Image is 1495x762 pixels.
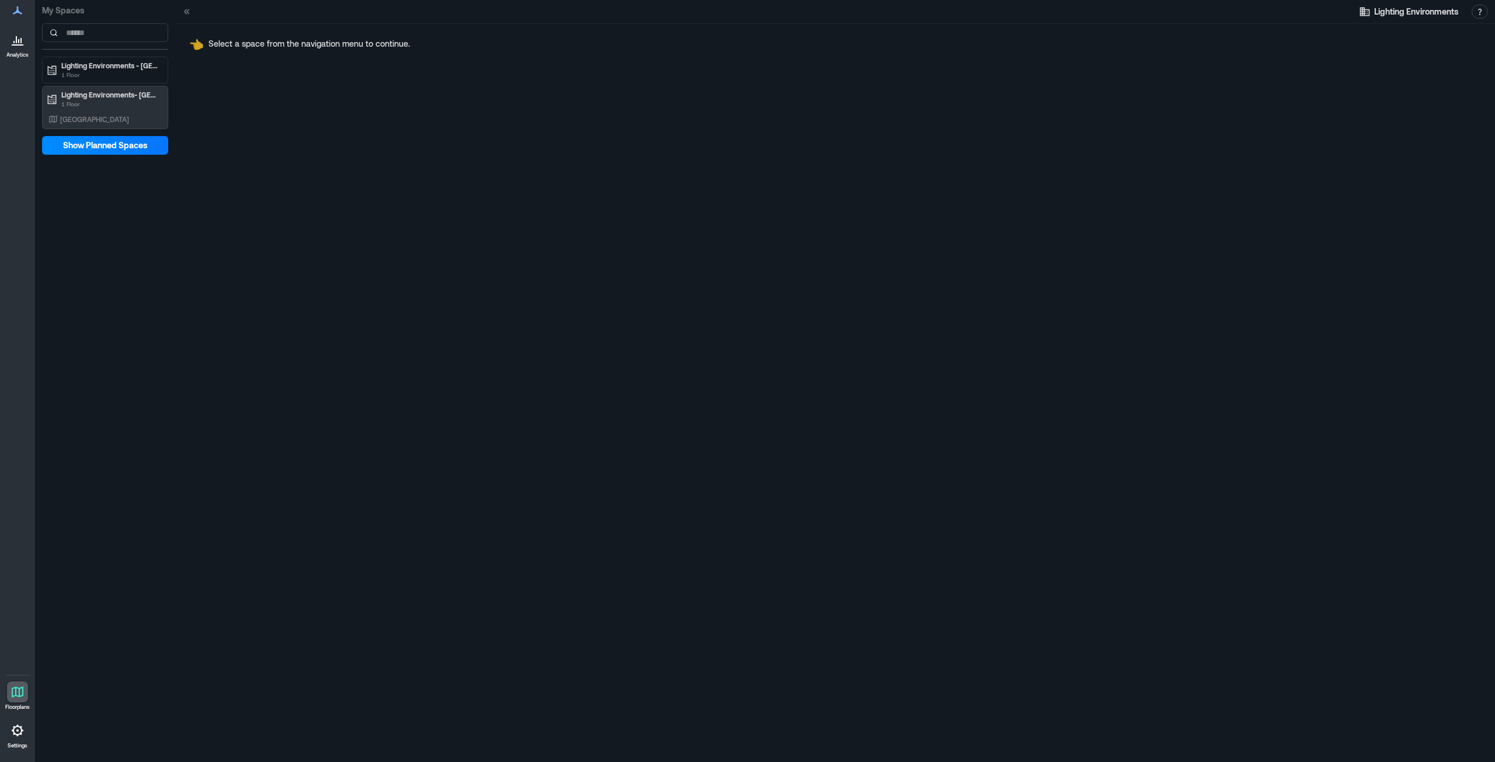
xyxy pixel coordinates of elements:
p: Lighting Environments- [GEOGRAPHIC_DATA] [61,90,159,99]
a: Floorplans [2,678,33,714]
p: [GEOGRAPHIC_DATA] [60,114,129,124]
p: 1 Floor [61,70,159,79]
button: Lighting Environments [1355,2,1462,21]
span: pointing left [189,37,204,51]
a: Settings [4,716,32,753]
p: My Spaces [42,5,168,16]
a: Analytics [3,26,32,62]
p: Floorplans [5,704,30,711]
p: 1 Floor [61,99,159,109]
p: Settings [8,742,27,749]
span: Lighting Environments [1374,6,1459,18]
span: Show Planned Spaces [63,140,148,151]
p: Lighting Environments - [GEOGRAPHIC_DATA] [61,61,159,70]
p: Analytics [6,51,29,58]
p: Select a space from the navigation menu to continue. [208,38,410,50]
button: Show Planned Spaces [42,136,168,155]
